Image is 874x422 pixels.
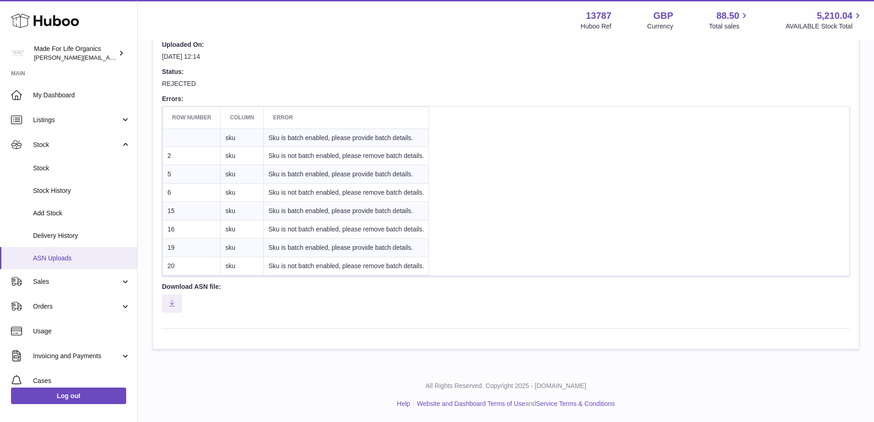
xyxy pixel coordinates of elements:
[716,10,739,22] span: 88.50
[163,147,221,165] td: 2
[785,10,863,31] a: 5,210.04 AVAILABLE Stock Total
[264,238,429,257] td: Sku is batch enabled, please provide batch details.
[264,165,429,184] td: Sku is batch enabled, please provide batch details.
[264,184,429,202] td: Sku is not batch enabled, please remove batch details.
[221,257,264,275] td: sku
[414,399,615,408] li: and
[221,238,264,257] td: sku
[417,400,525,407] a: Website and Dashboard Terms of Use
[33,377,130,385] span: Cases
[581,22,612,31] div: Huboo Ref
[264,220,429,239] td: Sku is not batch enabled, please remove batch details.
[163,165,221,184] td: 5
[11,388,126,404] a: Log out
[163,238,221,257] td: 19
[33,254,130,263] span: ASN Uploads
[33,116,121,124] span: Listings
[163,184,221,202] td: 6
[33,231,130,240] span: Delivery History
[163,107,221,129] th: Row number
[264,202,429,220] td: Sku is batch enabled, please provide batch details.
[817,10,852,22] span: 5,210.04
[162,79,850,95] dd: REJECTED
[264,147,429,165] td: Sku is not batch enabled, please remove batch details.
[264,257,429,275] td: Sku is not batch enabled, please remove batch details.
[785,22,863,31] span: AVAILABLE Stock Total
[33,302,121,311] span: Orders
[33,352,121,360] span: Invoicing and Payments
[33,91,130,100] span: My Dashboard
[163,220,221,239] td: 16
[163,257,221,275] td: 20
[709,22,750,31] span: Total sales
[536,400,615,407] a: Service Terms & Conditions
[162,95,850,107] dt: Errors:
[221,107,264,129] th: Column
[221,220,264,239] td: sku
[221,147,264,165] td: sku
[162,68,850,79] dt: Status:
[397,400,410,407] a: Help
[653,10,673,22] strong: GBP
[221,184,264,202] td: sku
[264,107,429,129] th: Error
[145,382,867,390] p: All Rights Reserved. Copyright 2025 - [DOMAIN_NAME]
[221,165,264,184] td: sku
[162,282,850,294] dt: Download ASN file:
[162,294,182,313] button: Download ASN file
[709,10,750,31] a: 88.50 Total sales
[221,129,264,147] td: sku
[34,54,233,61] span: [PERSON_NAME][EMAIL_ADDRESS][PERSON_NAME][DOMAIN_NAME]
[33,327,130,336] span: Usage
[34,45,117,62] div: Made For Life Organics
[33,209,130,218] span: Add Stock
[586,10,612,22] strong: 13787
[162,40,850,52] dt: Uploaded On:
[162,52,850,68] dd: [DATE] 12:14
[33,141,121,149] span: Stock
[33,164,130,173] span: Stock
[264,129,429,147] td: Sku is batch enabled, please provide batch details.
[221,202,264,220] td: sku
[163,202,221,220] td: 15
[33,186,130,195] span: Stock History
[33,277,121,286] span: Sales
[11,46,25,60] img: geoff.winwood@madeforlifeorganics.com
[647,22,674,31] div: Currency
